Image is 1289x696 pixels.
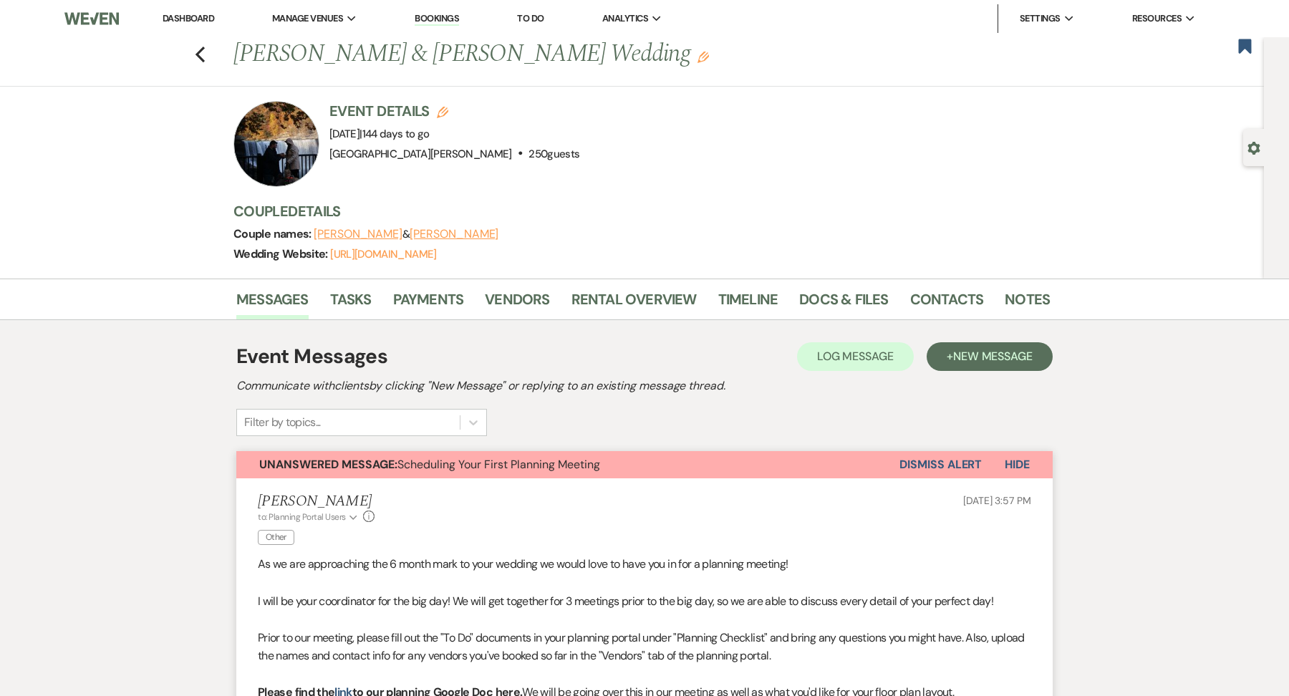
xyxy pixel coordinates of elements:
[362,127,430,141] span: 144 days to go
[797,342,914,371] button: Log Message
[329,101,579,121] h3: Event Details
[817,349,894,364] span: Log Message
[1005,288,1050,319] a: Notes
[233,226,314,241] span: Couple names:
[258,511,359,523] button: to: Planning Portal Users
[528,147,579,161] span: 250 guests
[330,247,436,261] a: [URL][DOMAIN_NAME]
[329,127,430,141] span: [DATE]
[272,11,343,26] span: Manage Venues
[517,12,544,24] a: To Do
[244,414,321,431] div: Filter by topics...
[330,288,372,319] a: Tasks
[236,342,387,372] h1: Event Messages
[236,377,1053,395] h2: Communicate with clients by clicking "New Message" or replying to an existing message thread.
[258,511,346,523] span: to: Planning Portal Users
[697,50,709,63] button: Edit
[927,342,1053,371] button: +New Message
[259,457,397,472] strong: Unanswered Message:
[314,228,402,240] button: [PERSON_NAME]
[359,127,429,141] span: |
[571,288,697,319] a: Rental Overview
[258,493,375,511] h5: [PERSON_NAME]
[259,457,600,472] span: Scheduling Your First Planning Meeting
[236,288,309,319] a: Messages
[799,288,888,319] a: Docs & Files
[233,246,330,261] span: Wedding Website:
[415,12,459,26] a: Bookings
[910,288,984,319] a: Contacts
[258,629,1031,665] p: Prior to our meeting, please fill out the "To Do" documents in your planning portal under "Planni...
[1005,457,1030,472] span: Hide
[602,11,648,26] span: Analytics
[64,4,119,34] img: Weven Logo
[485,288,549,319] a: Vendors
[953,349,1033,364] span: New Message
[393,288,464,319] a: Payments
[314,227,498,241] span: &
[718,288,778,319] a: Timeline
[163,12,214,24] a: Dashboard
[1132,11,1182,26] span: Resources
[410,228,498,240] button: [PERSON_NAME]
[963,494,1031,507] span: [DATE] 3:57 PM
[258,592,1031,611] p: I will be your coordinator for the big day! We will get together for 3 meetings prior to the big ...
[1247,140,1260,154] button: Open lead details
[258,555,1031,574] p: As we are approaching the 6 month mark to your wedding we would love to have you in for a plannin...
[236,451,899,478] button: Unanswered Message:Scheduling Your First Planning Meeting
[233,201,1035,221] h3: Couple Details
[899,451,982,478] button: Dismiss Alert
[982,451,1053,478] button: Hide
[329,147,512,161] span: [GEOGRAPHIC_DATA][PERSON_NAME]
[258,530,294,545] span: Other
[233,37,875,72] h1: [PERSON_NAME] & [PERSON_NAME] Wedding
[1020,11,1061,26] span: Settings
